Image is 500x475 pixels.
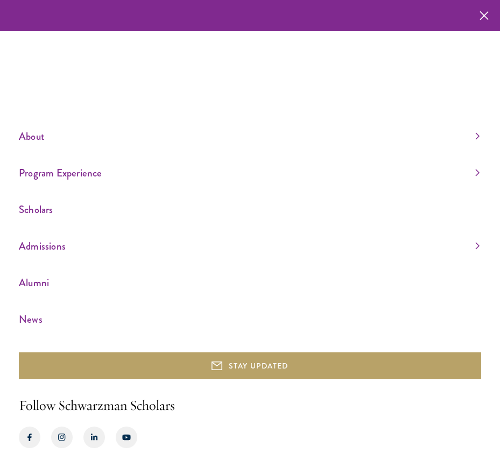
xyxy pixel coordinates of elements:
button: STAY UPDATED [19,352,481,379]
a: Admissions [19,237,480,255]
a: Scholars [19,201,480,218]
a: News [19,310,480,328]
a: Alumni [19,274,480,292]
h2: Follow Schwarzman Scholars [19,395,481,416]
a: About [19,127,480,145]
a: Program Experience [19,164,480,182]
